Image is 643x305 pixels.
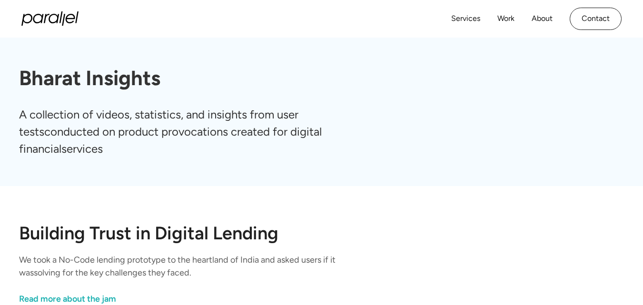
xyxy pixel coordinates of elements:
h2: Building Trust in Digital Lending [19,224,624,242]
p: A collection of videos, statistics, and insights from user testsconducted on product provocations... [19,106,359,157]
a: About [532,12,553,26]
a: Contact [570,8,622,30]
h1: Bharat Insights [19,66,624,91]
a: Work [497,12,514,26]
a: Services [451,12,480,26]
a: home [21,11,79,26]
p: We took a No-Code lending prototype to the heartland of India and asked users if it wassolving fo... [19,254,375,279]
